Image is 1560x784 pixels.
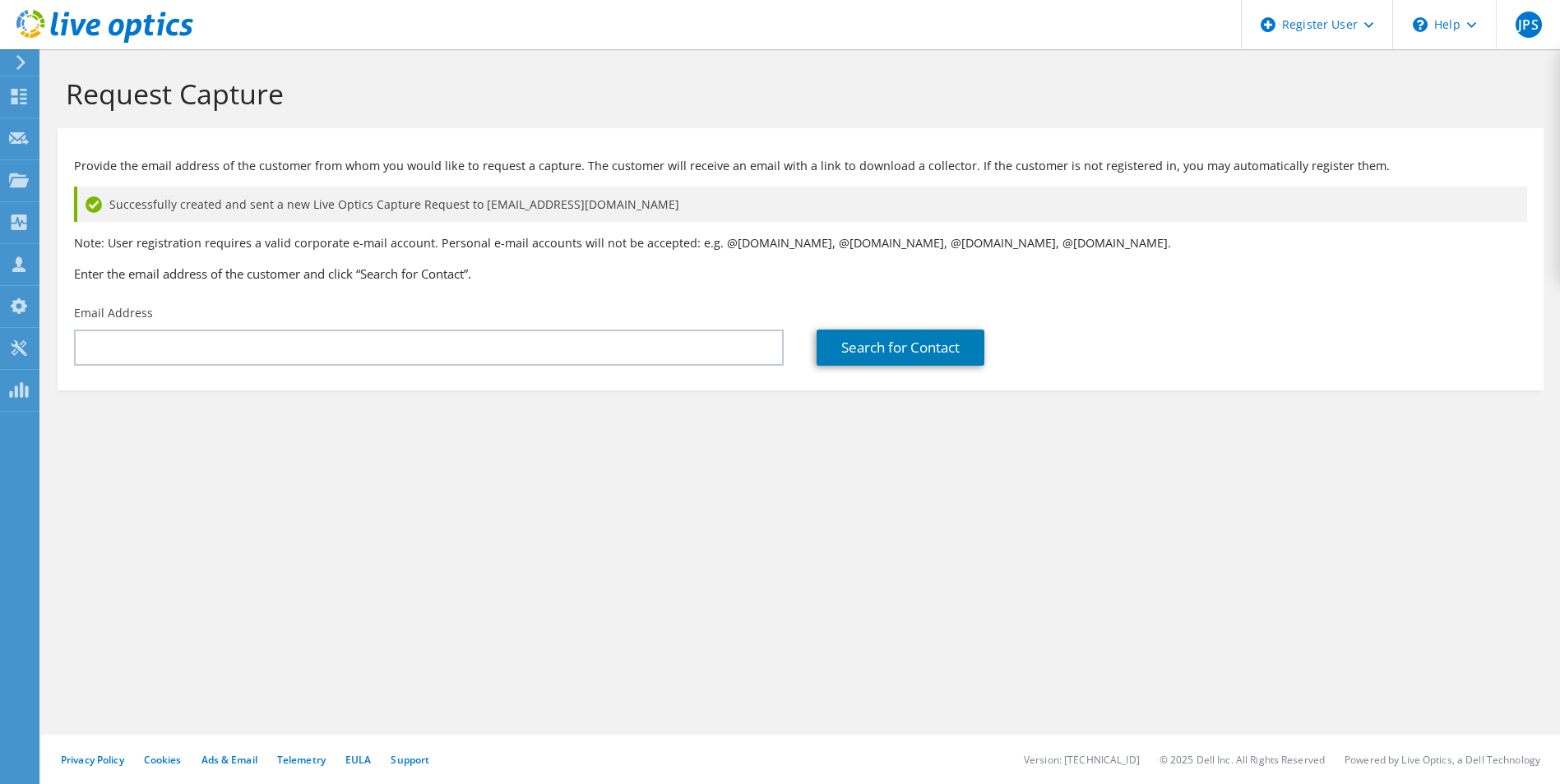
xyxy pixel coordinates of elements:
[74,305,153,321] label: Email Address
[1413,17,1428,32] svg: \n
[1160,753,1325,767] li: © 2025 Dell Inc. All Rights Reserved
[201,753,257,767] a: Ads & Email
[277,753,326,767] a: Telemetry
[109,196,679,214] span: Successfully created and sent a new Live Optics Capture Request to [EMAIL_ADDRESS][DOMAIN_NAME]
[391,753,429,767] a: Support
[144,753,182,767] a: Cookies
[66,76,1527,111] h1: Request Capture
[345,753,371,767] a: EULA
[1516,12,1542,38] span: JPS
[74,157,1527,175] p: Provide the email address of the customer from whom you would like to request a capture. The cust...
[74,234,1527,252] p: Note: User registration requires a valid corporate e-mail account. Personal e-mail accounts will ...
[817,330,984,366] a: Search for Contact
[74,265,1527,283] h3: Enter the email address of the customer and click “Search for Contact”.
[1345,753,1540,767] li: Powered by Live Optics, a Dell Technology
[1024,753,1140,767] li: Version: [TECHNICAL_ID]
[61,753,124,767] a: Privacy Policy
